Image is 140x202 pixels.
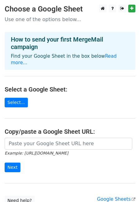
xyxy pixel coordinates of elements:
h4: How to send your first MergeMail campaign [11,36,129,51]
a: Google Sheets [97,196,135,202]
p: Find your Google Sheet in the box below [11,53,129,66]
h4: Copy/paste a Google Sheet URL: [5,128,135,135]
h4: Select a Google Sheet: [5,86,135,93]
input: Next [5,163,20,172]
input: Paste your Google Sheet URL here [5,138,132,150]
small: Example: [URL][DOMAIN_NAME] [5,151,68,155]
p: Use one of the options below... [5,16,135,23]
h3: Choose a Google Sheet [5,5,135,14]
a: Select... [5,98,28,107]
a: Read more... [11,53,117,65]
